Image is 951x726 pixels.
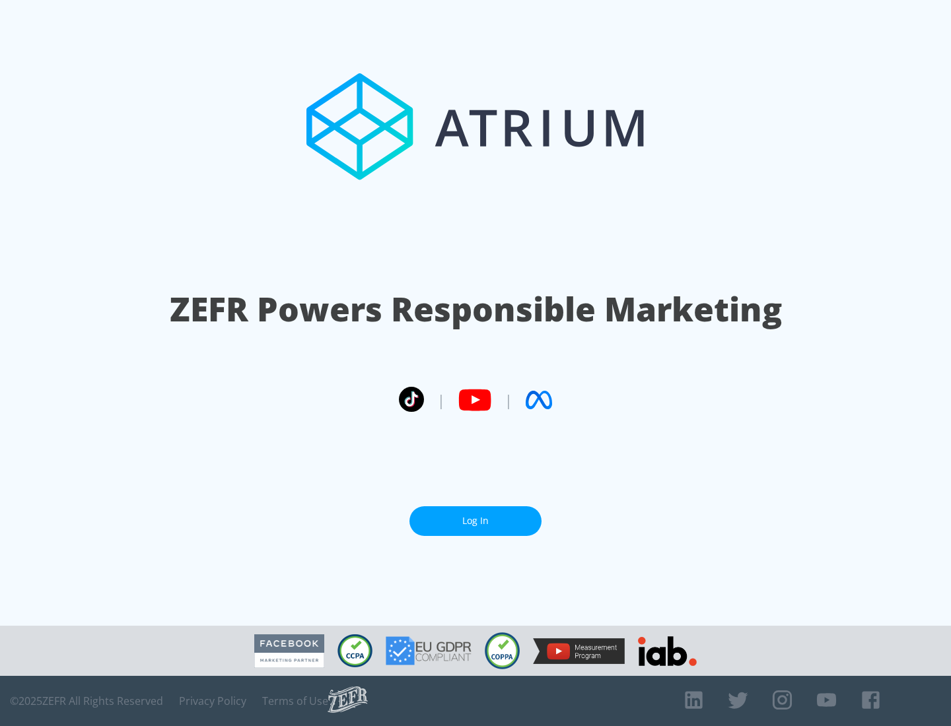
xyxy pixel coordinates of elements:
img: IAB [638,636,697,666]
span: © 2025 ZEFR All Rights Reserved [10,694,163,708]
h1: ZEFR Powers Responsible Marketing [170,286,782,332]
img: CCPA Compliant [337,634,372,667]
img: GDPR Compliant [386,636,472,665]
a: Log In [409,506,542,536]
img: YouTube Measurement Program [533,638,625,664]
img: COPPA Compliant [485,632,520,669]
a: Privacy Policy [179,694,246,708]
a: Terms of Use [262,694,328,708]
img: Facebook Marketing Partner [254,634,324,668]
span: | [505,390,512,410]
span: | [437,390,445,410]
